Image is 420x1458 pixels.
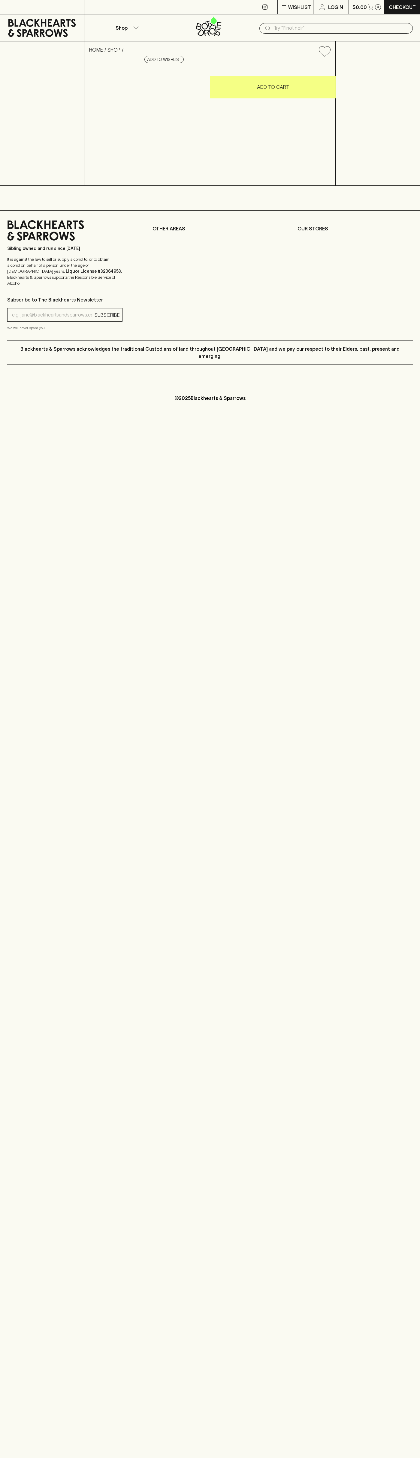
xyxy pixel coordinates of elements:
[316,44,333,59] button: Add to wishlist
[12,310,92,320] input: e.g. jane@blackheartsandsparrows.com.au
[116,24,128,31] p: Shop
[153,225,268,232] p: OTHER AREAS
[7,245,122,251] p: Sibling owned and run since [DATE]
[210,76,336,98] button: ADD TO CART
[298,225,413,232] p: OUR STORES
[7,325,122,331] p: We will never spam you
[328,4,343,11] p: Login
[144,56,184,63] button: Add to wishlist
[257,83,289,91] p: ADD TO CART
[84,14,168,41] button: Shop
[288,4,311,11] p: Wishlist
[274,23,408,33] input: Try "Pinot noir"
[7,296,122,303] p: Subscribe to The Blackhearts Newsletter
[352,4,367,11] p: $0.00
[66,269,121,274] strong: Liquor License #32064953
[107,47,120,52] a: SHOP
[12,345,408,360] p: Blackhearts & Sparrows acknowledges the traditional Custodians of land throughout [GEOGRAPHIC_DAT...
[95,311,120,319] p: SUBSCRIBE
[84,61,335,185] img: 39742.png
[389,4,416,11] p: Checkout
[89,47,103,52] a: HOME
[377,5,379,9] p: 0
[7,256,122,286] p: It is against the law to sell or supply alcohol to, or to obtain alcohol on behalf of a person un...
[92,308,122,321] button: SUBSCRIBE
